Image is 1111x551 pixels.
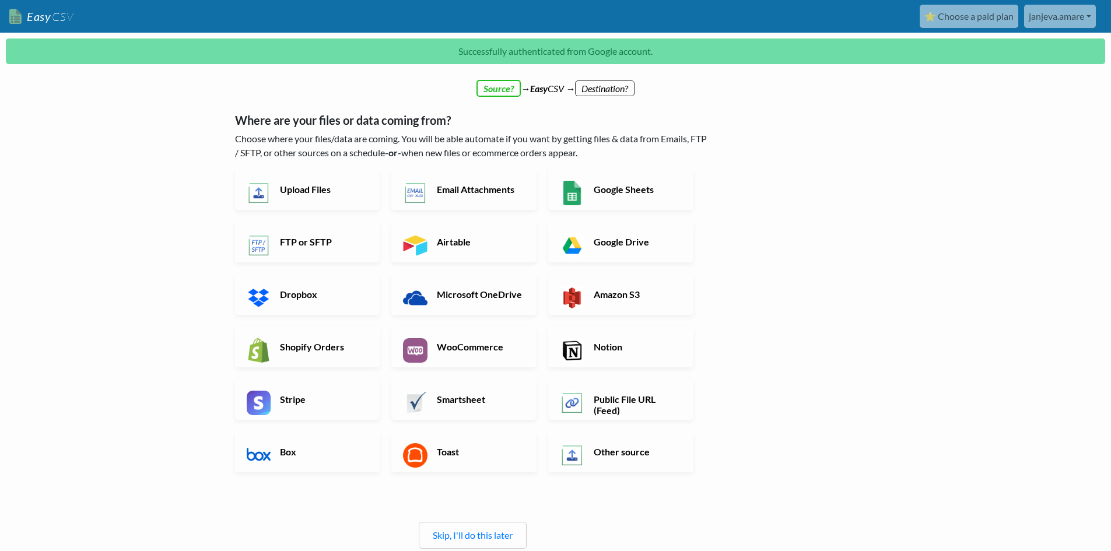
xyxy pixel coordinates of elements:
[247,391,271,415] img: Stripe App & API
[591,236,682,247] h6: Google Drive
[277,184,369,195] h6: Upload Files
[391,222,537,262] a: Airtable
[391,169,537,210] a: Email Attachments
[548,379,693,420] a: Public File URL (Feed)
[277,236,369,247] h6: FTP or SFTP
[560,181,584,205] img: Google Sheets App & API
[560,443,584,468] img: Other Source App & API
[403,391,427,415] img: Smartsheet App & API
[560,338,584,363] img: Notion App & API
[247,233,271,258] img: FTP or SFTP App & API
[591,446,682,457] h6: Other source
[247,181,271,205] img: Upload Files App & API
[548,274,693,315] a: Amazon S3
[51,9,73,24] span: CSV
[391,431,537,472] a: Toast
[391,327,537,367] a: WooCommerce
[548,327,693,367] a: Notion
[920,5,1018,28] a: ⭐ Choose a paid plan
[548,169,693,210] a: Google Sheets
[247,338,271,363] img: Shopify App & API
[235,379,380,420] a: Stripe
[235,274,380,315] a: Dropbox
[391,379,537,420] a: Smartsheet
[235,222,380,262] a: FTP or SFTP
[235,132,710,160] p: Choose where your files/data are coming. You will be able automate if you want by getting files &...
[391,274,537,315] a: Microsoft OneDrive
[548,222,693,262] a: Google Drive
[247,443,271,468] img: Box App & API
[434,236,525,247] h6: Airtable
[235,431,380,472] a: Box
[591,289,682,300] h6: Amazon S3
[591,341,682,352] h6: Notion
[277,394,369,405] h6: Stripe
[560,233,584,258] img: Google Drive App & API
[403,338,427,363] img: WooCommerce App & API
[434,289,525,300] h6: Microsoft OneDrive
[403,181,427,205] img: Email New CSV or XLSX File App & API
[277,341,369,352] h6: Shopify Orders
[560,286,584,310] img: Amazon S3 App & API
[403,233,427,258] img: Airtable App & API
[548,431,693,472] a: Other source
[385,147,401,158] b: -or-
[247,286,271,310] img: Dropbox App & API
[223,70,888,96] div: → CSV →
[1024,5,1096,28] a: janjeva.amare
[235,169,380,210] a: Upload Files
[277,289,369,300] h6: Dropbox
[591,184,682,195] h6: Google Sheets
[403,443,427,468] img: Toast App & API
[434,184,525,195] h6: Email Attachments
[434,446,525,457] h6: Toast
[434,394,525,405] h6: Smartsheet
[9,5,73,29] a: EasyCSV
[403,286,427,310] img: Microsoft OneDrive App & API
[560,391,584,415] img: Public File URL App & API
[235,327,380,367] a: Shopify Orders
[591,394,682,416] h6: Public File URL (Feed)
[6,38,1105,64] p: Successfully authenticated from Google account.
[434,341,525,352] h6: WooCommerce
[235,113,710,127] h5: Where are your files or data coming from?
[433,529,513,541] a: Skip, I'll do this later
[277,446,369,457] h6: Box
